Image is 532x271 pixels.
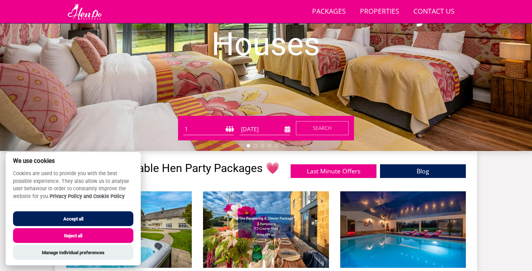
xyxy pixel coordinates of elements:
[340,191,466,268] img: 'Swimming Pools' - Large Group Accommodation Holiday Ideas
[66,3,103,20] img: Hen Do Packages
[380,164,466,178] a: Blog
[309,4,349,20] a: Packages
[50,193,125,199] a: Privacy Policy and Cookie Policy
[240,124,290,135] input: Arrival Date
[13,245,133,260] button: Manage Individual preferences
[313,125,332,131] span: Search
[13,211,133,226] button: Accept all
[296,121,349,135] button: Search
[74,162,280,174] h1: 💗 Unforgettable Hen Party Packages 💗
[357,4,402,20] a: Properties
[6,158,141,164] h2: We use cookies
[6,170,141,205] p: Cookies are used to provide you with the best possible experience. They also allow us to analyse ...
[203,191,329,268] img: 'Hen Do Packages' - Large Group Accommodation Holiday Ideas
[411,4,457,20] a: Contact Us
[13,228,133,243] button: Reject all
[291,164,376,178] a: Last Minute Offers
